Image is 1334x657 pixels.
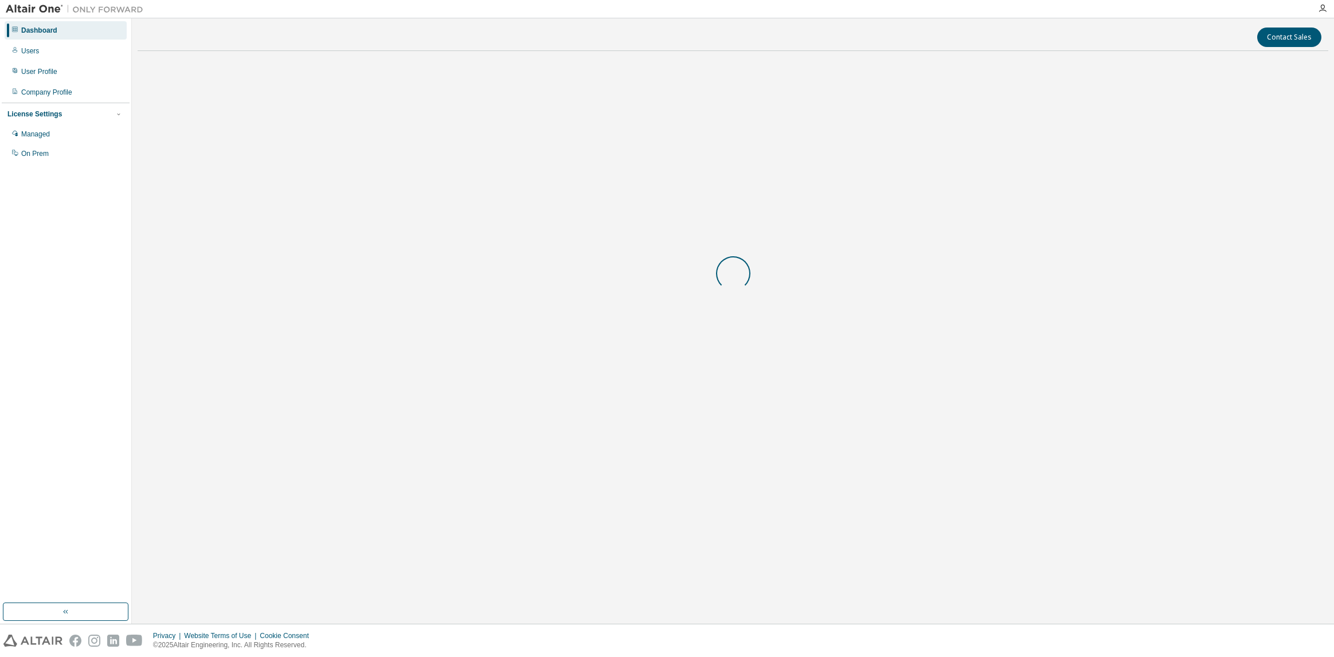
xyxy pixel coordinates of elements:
div: License Settings [7,109,62,119]
div: Dashboard [21,26,57,35]
div: User Profile [21,67,57,76]
p: © 2025 Altair Engineering, Inc. All Rights Reserved. [153,640,316,650]
div: Cookie Consent [260,631,315,640]
img: altair_logo.svg [3,635,62,647]
div: Managed [21,130,50,139]
div: On Prem [21,149,49,158]
img: linkedin.svg [107,635,119,647]
div: Users [21,46,39,56]
button: Contact Sales [1257,28,1321,47]
img: instagram.svg [88,635,100,647]
div: Website Terms of Use [184,631,260,640]
div: Privacy [153,631,184,640]
img: Altair One [6,3,149,15]
img: youtube.svg [126,635,143,647]
img: facebook.svg [69,635,81,647]
div: Company Profile [21,88,72,97]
